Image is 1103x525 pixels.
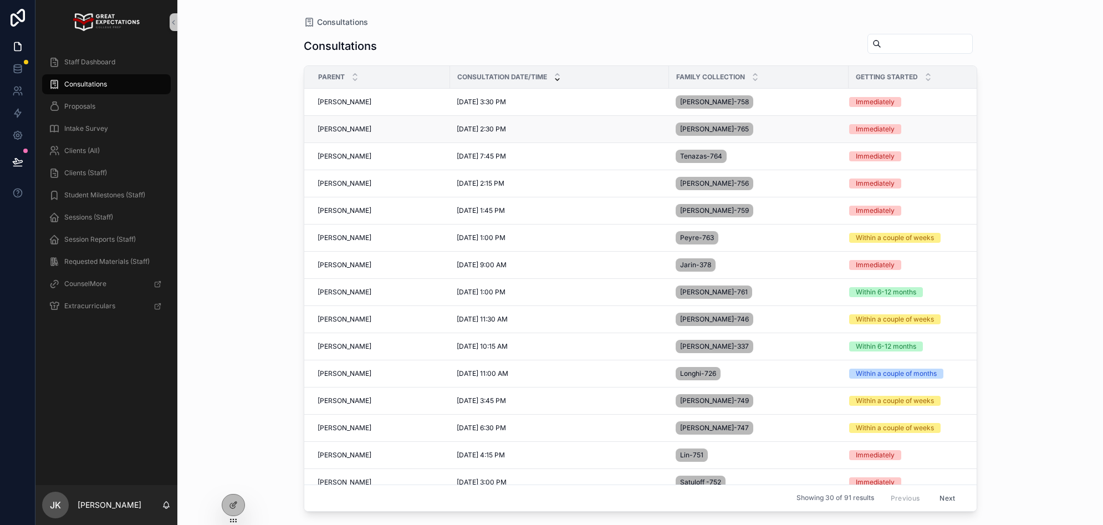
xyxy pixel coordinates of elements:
[849,124,980,134] a: Immediately
[676,283,842,301] a: [PERSON_NAME]-761
[849,97,980,107] a: Immediately
[849,396,980,406] a: Within a couple of weeks
[42,96,171,116] a: Proposals
[680,233,714,242] span: Peyre-763
[318,179,443,188] a: [PERSON_NAME]
[318,206,443,215] a: [PERSON_NAME]
[856,97,895,107] div: Immediately
[457,179,504,188] span: [DATE] 2:15 PM
[318,342,443,351] a: [PERSON_NAME]
[318,288,371,297] span: [PERSON_NAME]
[42,274,171,294] a: CounselMore
[676,365,842,383] a: Longhi-726
[457,152,662,161] a: [DATE] 7:45 PM
[42,141,171,161] a: Clients (All)
[457,206,662,215] a: [DATE] 1:45 PM
[676,392,842,410] a: [PERSON_NAME]-749
[457,288,505,297] span: [DATE] 1:00 PM
[318,396,443,405] a: [PERSON_NAME]
[318,206,371,215] span: [PERSON_NAME]
[856,73,918,81] span: Getting Started
[64,102,95,111] span: Proposals
[849,233,980,243] a: Within a couple of weeks
[849,287,980,297] a: Within 6-12 months
[64,235,136,244] span: Session Reports (Staff)
[680,98,749,106] span: [PERSON_NAME]-758
[50,498,61,512] span: JK
[64,146,100,155] span: Clients (All)
[457,233,662,242] a: [DATE] 1:00 PM
[457,98,662,106] a: [DATE] 3:30 PM
[64,279,106,288] span: CounselMore
[856,233,934,243] div: Within a couple of weeks
[73,13,139,31] img: App logo
[457,73,547,81] span: Consultation Date/Time
[318,424,371,432] span: [PERSON_NAME]
[42,207,171,227] a: Sessions (Staff)
[676,73,745,81] span: Family collection
[856,314,934,324] div: Within a couple of weeks
[318,73,345,81] span: Parent
[318,288,443,297] a: [PERSON_NAME]
[318,342,371,351] span: [PERSON_NAME]
[856,423,934,433] div: Within a couple of weeks
[457,98,506,106] span: [DATE] 3:30 PM
[849,314,980,324] a: Within a couple of weeks
[457,288,662,297] a: [DATE] 1:00 PM
[318,98,443,106] a: [PERSON_NAME]
[676,147,842,165] a: Tenazas-764
[676,338,842,355] a: [PERSON_NAME]-337
[457,424,662,432] a: [DATE] 6:30 PM
[680,179,749,188] span: [PERSON_NAME]-756
[856,396,934,406] div: Within a couple of weeks
[318,424,443,432] a: [PERSON_NAME]
[318,478,371,487] span: [PERSON_NAME]
[42,296,171,316] a: Extracurriculars
[856,179,895,188] div: Immediately
[849,341,980,351] a: Within 6-12 months
[680,369,716,378] span: Longhi-726
[318,261,443,269] a: [PERSON_NAME]
[856,151,895,161] div: Immediately
[64,257,150,266] span: Requested Materials (Staff)
[318,478,443,487] a: [PERSON_NAME]
[64,80,107,89] span: Consultations
[318,451,443,460] a: [PERSON_NAME]
[78,499,141,511] p: [PERSON_NAME]
[676,202,842,220] a: [PERSON_NAME]-759
[318,152,443,161] a: [PERSON_NAME]
[64,169,107,177] span: Clients (Staff)
[680,396,749,405] span: [PERSON_NAME]-749
[457,478,507,487] span: [DATE] 3:00 PM
[457,451,505,460] span: [DATE] 4:15 PM
[932,490,963,507] button: Next
[318,369,371,378] span: [PERSON_NAME]
[680,424,749,432] span: [PERSON_NAME]-747
[64,124,108,133] span: Intake Survey
[849,423,980,433] a: Within a couple of weeks
[457,369,508,378] span: [DATE] 11:00 AM
[680,125,749,134] span: [PERSON_NAME]-765
[318,179,371,188] span: [PERSON_NAME]
[676,419,842,437] a: [PERSON_NAME]-747
[318,261,371,269] span: [PERSON_NAME]
[849,450,980,460] a: Immediately
[318,125,371,134] span: [PERSON_NAME]
[457,179,662,188] a: [DATE] 2:15 PM
[676,256,842,274] a: Jarin-378
[856,477,895,487] div: Immediately
[849,260,980,270] a: Immediately
[680,261,711,269] span: Jarin-378
[457,424,506,432] span: [DATE] 6:30 PM
[676,93,842,111] a: [PERSON_NAME]-758
[680,152,722,161] span: Tenazas-764
[457,125,662,134] a: [DATE] 2:30 PM
[42,119,171,139] a: Intake Survey
[42,252,171,272] a: Requested Materials (Staff)
[676,229,842,247] a: Peyre-763
[318,315,443,324] a: [PERSON_NAME]
[676,446,842,464] a: Lin-751
[457,261,507,269] span: [DATE] 9:00 AM
[42,74,171,94] a: Consultations
[64,213,113,222] span: Sessions (Staff)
